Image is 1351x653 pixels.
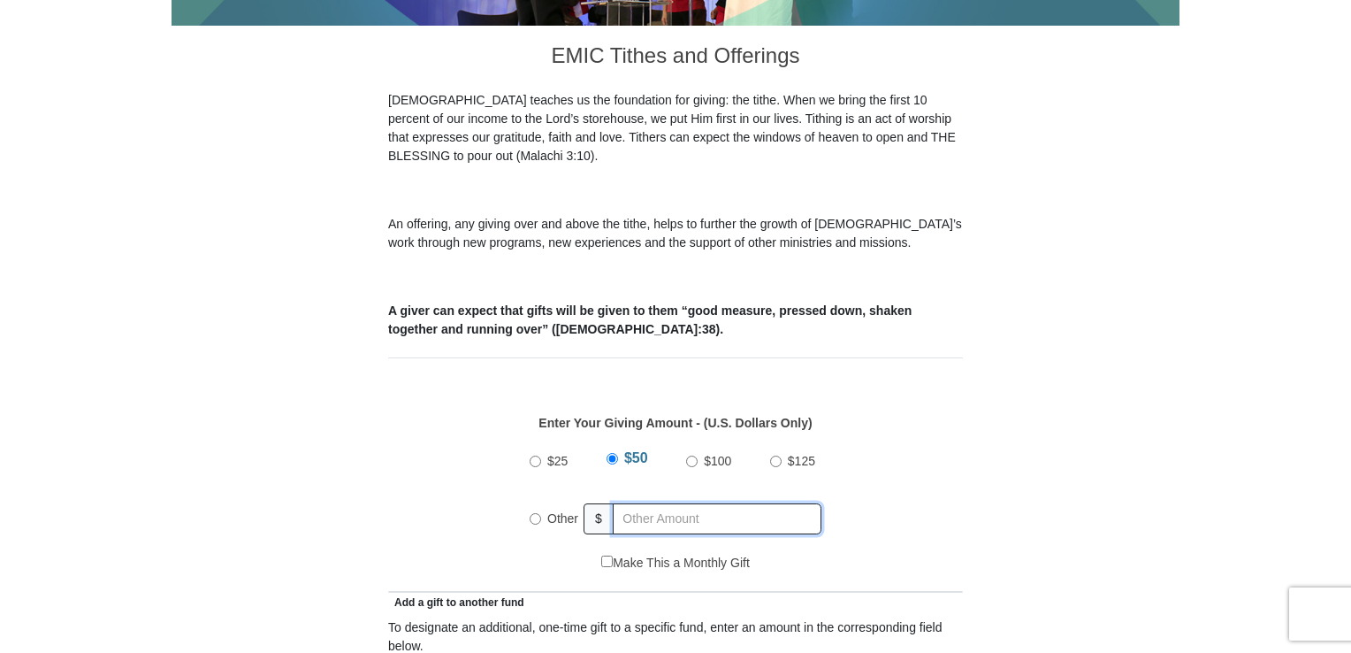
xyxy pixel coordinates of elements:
[388,303,912,336] b: A giver can expect that gifts will be given to them “good measure, pressed down, shaken together ...
[601,556,613,567] input: Make This a Monthly Gift
[388,91,963,165] p: [DEMOGRAPHIC_DATA] teaches us the foundation for giving: the tithe. When we bring the first 10 pe...
[704,454,731,468] span: $100
[388,215,963,252] p: An offering, any giving over and above the tithe, helps to further the growth of [DEMOGRAPHIC_DAT...
[388,596,524,609] span: Add a gift to another fund
[584,503,614,534] span: $
[538,416,812,430] strong: Enter Your Giving Amount - (U.S. Dollars Only)
[547,511,578,526] span: Other
[788,454,815,468] span: $125
[388,26,963,91] h3: EMIC Tithes and Offerings
[624,450,648,465] span: $50
[601,554,750,572] label: Make This a Monthly Gift
[613,503,821,534] input: Other Amount
[547,454,568,468] span: $25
